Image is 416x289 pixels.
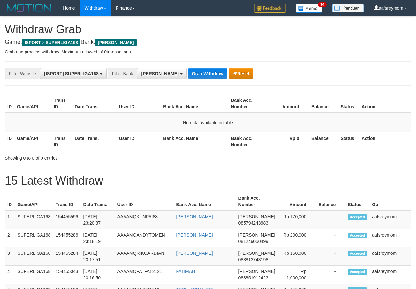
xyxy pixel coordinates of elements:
[137,68,186,79] button: [PERSON_NAME]
[51,94,72,113] th: Trans ID
[15,247,53,266] td: SUPERLIGA168
[81,266,115,284] td: [DATE] 23:16:50
[238,269,275,274] span: [PERSON_NAME]
[238,257,268,262] span: Copy 083813743198 to clipboard
[115,229,174,247] td: AAAAMQANDYTOMEN
[318,2,327,7] span: 34
[5,94,14,113] th: ID
[5,113,411,132] td: No data available in table
[176,232,213,237] a: [PERSON_NAME]
[278,211,316,229] td: Rp 170,000
[53,229,81,247] td: 154455286
[22,39,80,46] span: ISPORT > SUPERLIGA168
[332,4,364,12] img: panduan.png
[238,232,275,237] span: [PERSON_NAME]
[72,94,117,113] th: Date Trans.
[359,132,411,150] th: Action
[236,192,278,211] th: Bank Acc. Number
[265,94,309,113] th: Amount
[5,39,411,45] h4: Game: Bank:
[265,132,309,150] th: Rp 0
[5,229,15,247] td: 2
[309,132,338,150] th: Balance
[316,247,345,266] td: -
[15,192,53,211] th: Game/API
[369,247,411,266] td: aafsreymom
[5,152,169,161] div: Showing 0 to 0 of 0 entries
[369,266,411,284] td: aafsreymom
[278,192,316,211] th: Amount
[14,94,51,113] th: Game/API
[5,3,53,13] img: MOTION_logo.png
[115,192,174,211] th: User ID
[44,71,98,76] span: [ISPORT] SUPERLIGA168
[5,211,15,229] td: 1
[5,132,14,150] th: ID
[345,192,369,211] th: Status
[15,266,53,284] td: SUPERLIGA168
[229,68,253,79] button: Reset
[369,229,411,247] td: aafsreymom
[51,132,72,150] th: Trans ID
[348,214,367,220] span: Accepted
[5,174,411,187] h1: 15 Latest Withdraw
[338,132,359,150] th: Status
[238,275,268,280] span: Copy 083851912423 to clipboard
[238,221,268,226] span: Copy 085794243683 to clipboard
[316,192,345,211] th: Balance
[14,132,51,150] th: Game/API
[108,68,137,79] div: Filter Bank
[95,39,136,46] span: [PERSON_NAME]
[115,247,174,266] td: AAAAMQRIKOARDIAN
[117,94,161,113] th: User ID
[176,251,213,256] a: [PERSON_NAME]
[228,94,265,113] th: Bank Acc. Number
[228,132,265,150] th: Bank Acc. Number
[348,251,367,256] span: Accepted
[316,229,345,247] td: -
[316,211,345,229] td: -
[81,211,115,229] td: [DATE] 23:20:37
[115,266,174,284] td: AAAAMQFATFAT2121
[238,214,275,219] span: [PERSON_NAME]
[102,49,107,54] strong: 10
[53,266,81,284] td: 154455043
[5,266,15,284] td: 4
[161,132,228,150] th: Bank Acc. Name
[81,247,115,266] td: [DATE] 23:17:51
[5,192,15,211] th: ID
[176,214,213,219] a: [PERSON_NAME]
[5,247,15,266] td: 3
[176,269,195,274] a: FATIMAH
[348,269,367,275] span: Accepted
[359,94,411,113] th: Action
[309,94,338,113] th: Balance
[278,247,316,266] td: Rp 150,000
[40,68,106,79] button: [ISPORT] SUPERLIGA168
[296,4,322,13] img: Button%20Memo.svg
[316,266,345,284] td: -
[15,211,53,229] td: SUPERLIGA168
[5,68,40,79] div: Filter Website
[72,132,117,150] th: Date Trans.
[53,211,81,229] td: 154455596
[115,211,174,229] td: AAAAMQKUNPAI88
[5,23,411,36] h1: Withdraw Grab
[5,49,411,55] p: Grab and process withdraw. Maximum allowed is transactions.
[369,211,411,229] td: aafsreymom
[117,132,161,150] th: User ID
[81,192,115,211] th: Date Trans.
[278,266,316,284] td: Rp 1,000,000
[53,247,81,266] td: 154455284
[141,71,178,76] span: [PERSON_NAME]
[53,192,81,211] th: Trans ID
[348,233,367,238] span: Accepted
[338,94,359,113] th: Status
[81,229,115,247] td: [DATE] 23:18:19
[238,251,275,256] span: [PERSON_NAME]
[238,239,268,244] span: Copy 081249050499 to clipboard
[278,229,316,247] td: Rp 200,000
[161,94,228,113] th: Bank Acc. Name
[174,192,236,211] th: Bank Acc. Name
[188,68,227,79] button: Grab Withdraw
